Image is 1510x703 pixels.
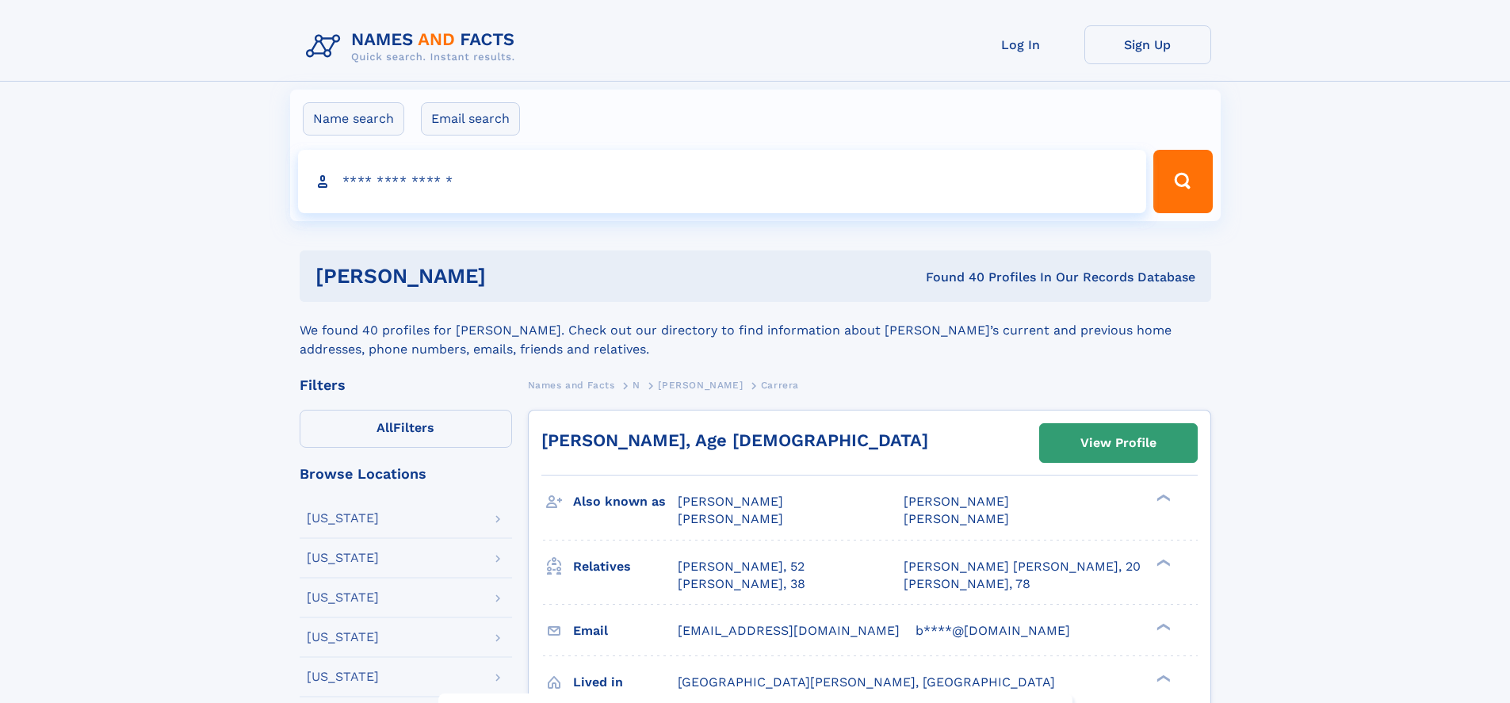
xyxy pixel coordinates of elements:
span: [PERSON_NAME] [658,380,743,391]
div: ❯ [1153,673,1172,683]
div: [US_STATE] [307,591,379,604]
a: Names and Facts [528,375,615,395]
a: View Profile [1040,424,1197,462]
h1: [PERSON_NAME] [315,266,706,286]
a: [PERSON_NAME], 38 [678,575,805,593]
span: [PERSON_NAME] [904,511,1009,526]
a: [PERSON_NAME] [PERSON_NAME], 20 [904,558,1141,575]
div: View Profile [1080,425,1156,461]
span: All [377,420,393,435]
span: [PERSON_NAME] [904,494,1009,509]
input: search input [298,150,1147,213]
h3: Relatives [573,553,678,580]
a: [PERSON_NAME], 52 [678,558,805,575]
a: Sign Up [1084,25,1211,64]
span: N [633,380,640,391]
div: We found 40 profiles for [PERSON_NAME]. Check out our directory to find information about [PERSON... [300,302,1211,359]
span: [PERSON_NAME] [678,494,783,509]
h3: Lived in [573,669,678,696]
label: Email search [421,102,520,136]
div: ❯ [1153,621,1172,632]
div: [US_STATE] [307,552,379,564]
div: [US_STATE] [307,671,379,683]
a: Log In [958,25,1084,64]
div: Filters [300,378,512,392]
a: N [633,375,640,395]
button: Search Button [1153,150,1212,213]
span: Carrera [761,380,799,391]
div: ❯ [1153,493,1172,503]
span: [PERSON_NAME] [678,511,783,526]
label: Name search [303,102,404,136]
h3: Also known as [573,488,678,515]
a: [PERSON_NAME], 78 [904,575,1030,593]
label: Filters [300,410,512,448]
div: [US_STATE] [307,631,379,644]
a: [PERSON_NAME] [658,375,743,395]
div: ❯ [1153,557,1172,567]
h3: Email [573,617,678,644]
a: [PERSON_NAME], Age [DEMOGRAPHIC_DATA] [541,430,928,450]
div: Browse Locations [300,467,512,481]
div: [US_STATE] [307,512,379,525]
img: Logo Names and Facts [300,25,528,68]
div: Found 40 Profiles In Our Records Database [705,269,1195,286]
span: [GEOGRAPHIC_DATA][PERSON_NAME], [GEOGRAPHIC_DATA] [678,674,1055,690]
span: [EMAIL_ADDRESS][DOMAIN_NAME] [678,623,900,638]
